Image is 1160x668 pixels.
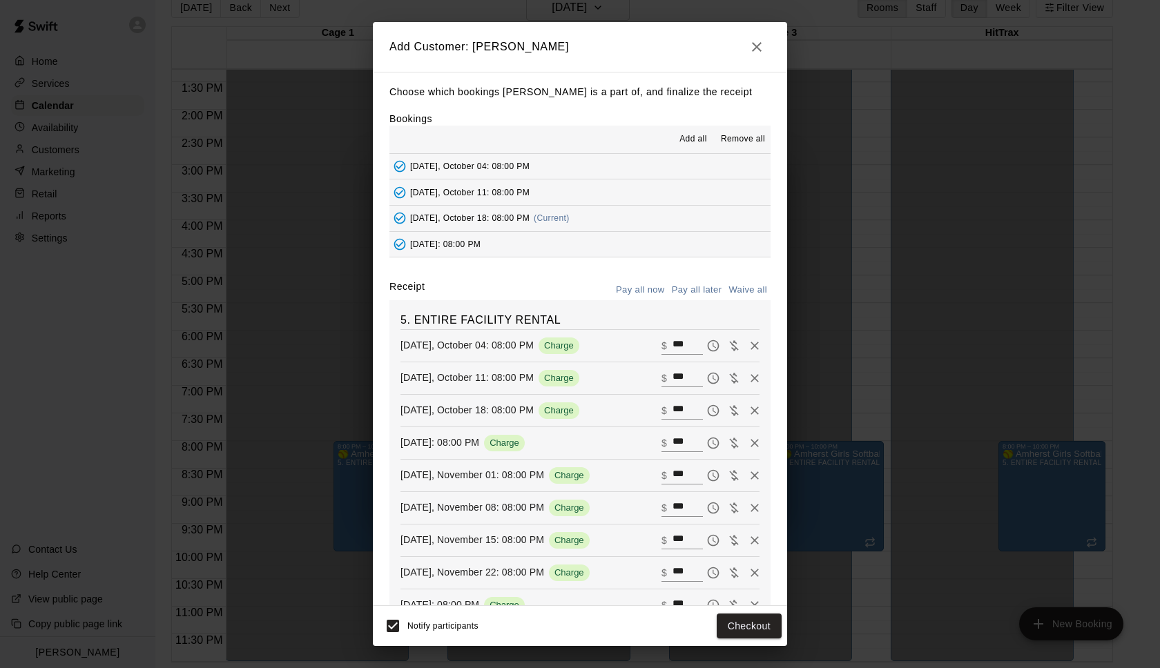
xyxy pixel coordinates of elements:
p: Choose which bookings [PERSON_NAME] is a part of, and finalize the receipt [389,83,771,101]
button: Added - Collect Payment[DATE]: 08:00 PM [389,232,771,257]
span: Charge [539,373,579,383]
p: $ [661,436,667,450]
span: Waive payment [724,436,744,448]
p: [DATE], October 04: 08:00 PM [400,338,534,352]
span: Waive payment [724,371,744,383]
button: Added - Collect Payment[DATE], October 11: 08:00 PM [389,179,771,205]
span: Pay later [703,566,724,578]
span: Remove all [721,132,765,146]
span: Pay later [703,404,724,415]
p: $ [661,371,667,385]
p: $ [661,339,667,353]
button: Pay all later [668,279,726,301]
span: Charge [549,470,590,480]
span: Charge [539,405,579,415]
span: Waive payment [724,598,744,610]
span: Pay later [703,436,724,448]
h6: 5. ENTIRE FACILITY RENTAL [400,311,760,329]
span: Waive payment [724,339,744,351]
p: $ [661,598,667,612]
span: Charge [549,535,590,545]
button: Remove [744,335,765,356]
button: Waive all [725,279,771,301]
span: Charge [484,600,525,610]
span: Pay later [703,501,724,513]
button: Remove [744,400,765,421]
span: Waive payment [724,501,744,513]
p: [DATE]: 08:00 PM [400,598,479,611]
button: Checkout [717,613,782,639]
p: [DATE], November 15: 08:00 PM [400,533,544,547]
p: $ [661,469,667,482]
p: [DATE], November 22: 08:00 PM [400,565,544,579]
span: Waive payment [724,469,744,480]
button: Remove [744,465,765,486]
h2: Add Customer: [PERSON_NAME] [373,22,787,72]
p: $ [661,501,667,515]
button: Remove [744,433,765,453]
p: $ [661,566,667,580]
p: [DATE], November 08: 08:00 PM [400,500,544,514]
span: Charge [484,438,525,448]
span: Pay later [703,533,724,545]
span: Pay later [703,339,724,351]
span: Add all [679,132,707,146]
p: $ [661,533,667,547]
span: Charge [539,340,579,351]
button: Add all [671,128,715,150]
p: [DATE]: 08:00 PM [400,435,479,449]
span: Charge [549,567,590,578]
button: Added - Collect Payment [389,156,410,177]
label: Receipt [389,279,425,301]
label: Bookings [389,113,432,124]
button: Remove [744,562,765,583]
button: Remove [744,530,765,551]
button: Added - Collect Payment [389,234,410,255]
button: Remove [744,595,765,616]
span: Pay later [703,469,724,480]
button: Added - Collect Payment [389,208,410,228]
span: Waive payment [724,533,744,545]
button: Remove [744,368,765,389]
p: [DATE], November 01: 08:00 PM [400,468,544,482]
span: Notify participants [407,621,478,631]
p: $ [661,404,667,417]
button: Remove [744,498,765,518]
span: [DATE], October 04: 08:00 PM [410,161,530,170]
button: Remove all [715,128,771,150]
button: Added - Collect Payment [389,182,410,203]
button: Pay all now [612,279,668,301]
span: Charge [549,502,590,513]
span: Pay later [703,371,724,383]
span: [DATE], October 18: 08:00 PM [410,213,530,223]
span: [DATE], October 11: 08:00 PM [410,187,530,197]
span: Pay later [703,598,724,610]
p: [DATE], October 11: 08:00 PM [400,371,534,384]
span: (Current) [534,213,570,223]
span: [DATE]: 08:00 PM [410,239,481,248]
span: Waive payment [724,404,744,415]
button: Added - Collect Payment[DATE], October 04: 08:00 PM [389,154,771,179]
span: Waive payment [724,566,744,578]
p: [DATE], October 18: 08:00 PM [400,403,534,417]
button: Added - Collect Payment[DATE], October 18: 08:00 PM(Current) [389,206,771,231]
